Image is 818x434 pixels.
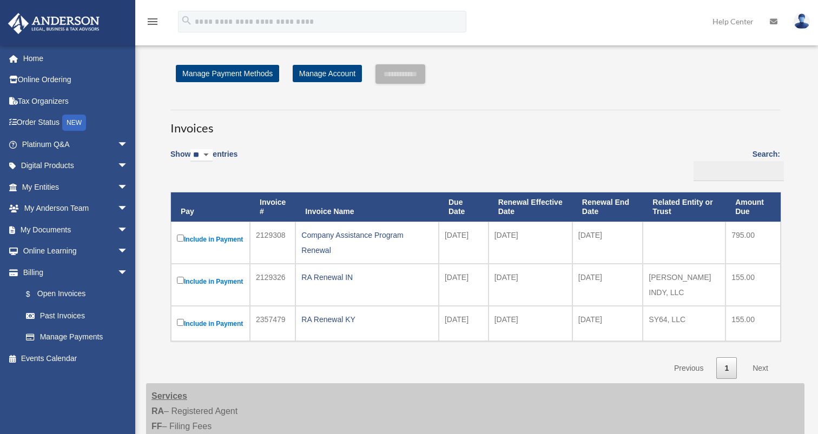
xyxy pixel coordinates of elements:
[725,192,781,222] th: Amount Due: activate to sort column ascending
[8,348,144,369] a: Events Calendar
[666,357,711,379] a: Previous
[181,15,193,26] i: search
[117,198,139,220] span: arrow_drop_down
[301,270,433,285] div: RA Renewal IN
[117,176,139,198] span: arrow_drop_down
[694,161,784,182] input: Search:
[643,264,725,306] td: [PERSON_NAME] INDY, LLC
[177,232,244,246] label: Include in Payment
[250,306,295,341] td: 2357479
[15,305,139,326] a: Past Invoices
[8,112,144,134] a: Order StatusNEW
[572,222,643,264] td: [DATE]
[151,422,162,431] strong: FF
[8,90,144,112] a: Tax Organizers
[572,306,643,341] td: [DATE]
[794,14,810,29] img: User Pic
[301,228,433,258] div: Company Assistance Program Renewal
[725,264,781,306] td: 155.00
[8,241,144,262] a: Online Learningarrow_drop_down
[117,262,139,284] span: arrow_drop_down
[117,155,139,177] span: arrow_drop_down
[146,19,159,28] a: menu
[572,264,643,306] td: [DATE]
[117,133,139,156] span: arrow_drop_down
[62,115,86,131] div: NEW
[177,317,244,330] label: Include in Payment
[301,312,433,327] div: RA Renewal KY
[171,192,250,222] th: Pay: activate to sort column descending
[690,148,780,181] label: Search:
[8,133,144,155] a: Platinum Q&Aarrow_drop_down
[250,192,295,222] th: Invoice #: activate to sort column ascending
[8,69,144,91] a: Online Ordering
[250,264,295,306] td: 2129326
[744,357,776,379] a: Next
[8,176,144,198] a: My Entitiesarrow_drop_down
[295,192,439,222] th: Invoice Name: activate to sort column ascending
[293,65,362,82] a: Manage Account
[250,222,295,264] td: 2129308
[489,192,572,222] th: Renewal Effective Date: activate to sort column ascending
[8,48,144,69] a: Home
[725,306,781,341] td: 155.00
[643,306,725,341] td: SY64, LLC
[716,357,737,379] a: 1
[439,192,489,222] th: Due Date: activate to sort column ascending
[8,262,139,283] a: Billingarrow_drop_down
[170,148,238,172] label: Show entries
[8,219,144,241] a: My Documentsarrow_drop_down
[489,222,572,264] td: [DATE]
[8,155,144,177] a: Digital Productsarrow_drop_down
[643,192,725,222] th: Related Entity or Trust: activate to sort column ascending
[190,149,213,162] select: Showentries
[117,219,139,241] span: arrow_drop_down
[489,306,572,341] td: [DATE]
[725,222,781,264] td: 795.00
[572,192,643,222] th: Renewal End Date: activate to sort column ascending
[5,13,103,34] img: Anderson Advisors Platinum Portal
[439,306,489,341] td: [DATE]
[15,326,139,348] a: Manage Payments
[170,110,780,137] h3: Invoices
[32,288,37,301] span: $
[177,277,184,284] input: Include in Payment
[117,241,139,263] span: arrow_drop_down
[176,65,279,82] a: Manage Payment Methods
[8,198,144,219] a: My Anderson Teamarrow_drop_down
[177,275,244,288] label: Include in Payment
[439,264,489,306] td: [DATE]
[177,319,184,326] input: Include in Payment
[151,406,164,416] strong: RA
[489,264,572,306] td: [DATE]
[177,235,184,242] input: Include in Payment
[15,283,134,305] a: $Open Invoices
[151,391,187,400] strong: Services
[146,15,159,28] i: menu
[439,222,489,264] td: [DATE]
